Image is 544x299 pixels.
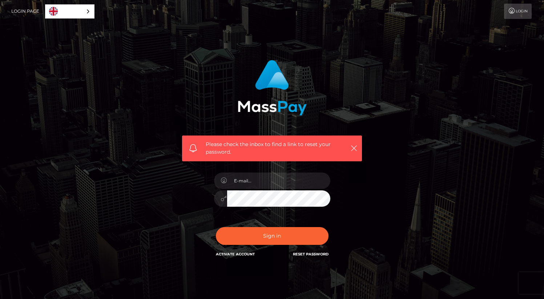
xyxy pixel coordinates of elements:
[45,4,94,19] div: Language
[206,141,338,156] span: Please check the inbox to find a link to reset your password.
[11,4,39,19] a: Login Page
[216,252,255,256] a: Activate Account
[227,173,330,189] input: E-mail...
[504,4,532,19] a: Login
[238,60,307,116] img: MassPay Login
[45,4,94,19] aside: Language selected: English
[293,252,329,256] a: Reset Password
[216,227,329,245] button: Sign in
[45,5,94,18] a: English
